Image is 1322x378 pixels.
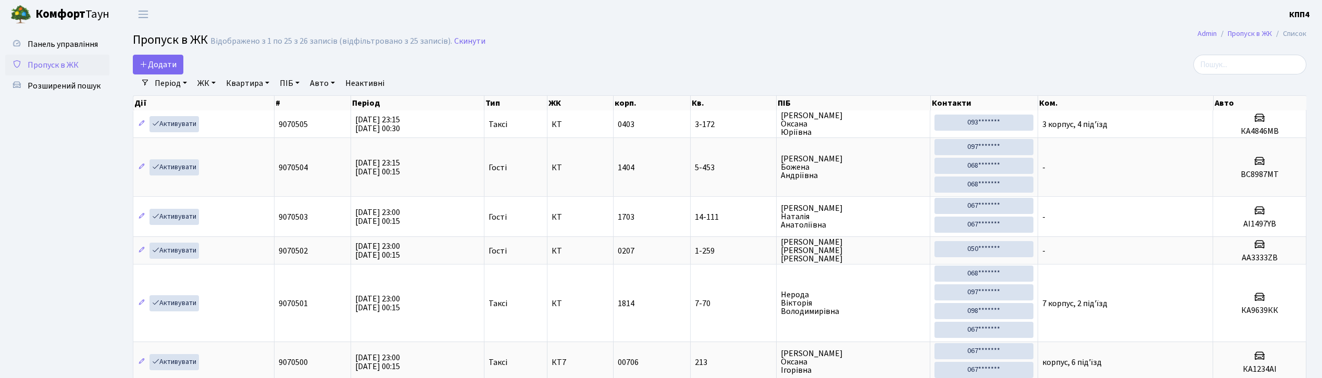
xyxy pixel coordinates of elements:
span: [PERSON_NAME] Оксана Ігорівна [781,349,926,374]
h5: АА3333ZB [1217,253,1302,263]
a: Активувати [149,209,199,225]
h5: ВС8987МТ [1217,170,1302,180]
a: Пропуск в ЖК [5,55,109,75]
a: Активувати [149,116,199,132]
div: Відображено з 1 по 25 з 26 записів (відфільтровано з 25 записів). [210,36,452,46]
span: Таксі [489,299,507,308]
span: корпус, 6 під'їзд [1042,357,1102,368]
th: корп. [614,96,691,110]
span: 9070500 [279,357,308,368]
input: Пошук... [1193,55,1306,74]
span: 9070501 [279,298,308,309]
span: Гості [489,247,507,255]
span: Панель управління [28,39,98,50]
a: Активувати [149,295,199,311]
a: Додати [133,55,183,74]
span: Пропуск в ЖК [28,59,79,71]
span: 1703 [618,211,634,223]
span: [DATE] 23:00 [DATE] 00:15 [355,352,400,372]
span: Таксі [489,358,507,367]
a: Активувати [149,159,199,175]
span: 3 корпус, 4 під'їзд [1042,119,1107,130]
span: [DATE] 23:15 [DATE] 00:30 [355,114,400,134]
span: 7-70 [695,299,772,308]
span: [DATE] 23:00 [DATE] 00:15 [355,207,400,227]
a: Неактивні [341,74,389,92]
span: Гості [489,163,507,172]
span: КТ [552,299,609,308]
span: 1404 [618,162,634,173]
span: Розширений пошук [28,80,101,92]
a: Квартира [222,74,273,92]
button: Переключити навігацію [130,6,156,23]
span: 9070503 [279,211,308,223]
a: Авто [306,74,339,92]
img: logo.png [10,4,31,25]
a: Період [151,74,191,92]
a: Пропуск в ЖК [1228,28,1272,39]
th: Кв. [691,96,777,110]
th: Період [351,96,485,110]
span: 3-172 [695,120,772,129]
th: Контакти [931,96,1039,110]
nav: breadcrumb [1182,23,1322,45]
span: Гості [489,213,507,221]
span: Таксі [489,120,507,129]
th: # [275,96,351,110]
h5: AI1497YB [1217,219,1302,229]
th: Дії [133,96,275,110]
a: ЖК [193,74,220,92]
h5: КА1234АІ [1217,364,1302,374]
a: Розширений пошук [5,75,109,96]
li: Список [1272,28,1306,40]
h5: КА9639КК [1217,306,1302,316]
span: Таун [35,6,109,23]
th: Авто [1214,96,1307,110]
span: [PERSON_NAME] Наталія Анатоліївна [781,204,926,229]
span: 213 [695,358,772,367]
span: 0403 [618,119,634,130]
span: 9070502 [279,245,308,257]
th: Ком. [1038,96,1214,110]
th: ПІБ [777,96,931,110]
span: [DATE] 23:00 [DATE] 00:15 [355,293,400,313]
a: Admin [1198,28,1217,39]
span: - [1042,245,1045,257]
span: КТ [552,163,609,172]
a: Скинути [454,36,485,46]
span: 9070504 [279,162,308,173]
span: - [1042,162,1045,173]
span: [DATE] 23:15 [DATE] 00:15 [355,157,400,178]
th: Тип [484,96,547,110]
a: ПІБ [276,74,304,92]
span: [PERSON_NAME] [PERSON_NAME] [PERSON_NAME] [781,238,926,263]
span: Нерода Вікторія Володимирівна [781,291,926,316]
b: КПП4 [1289,9,1309,20]
a: Панель управління [5,34,109,55]
span: Додати [140,59,177,70]
span: 0207 [618,245,634,257]
span: 00706 [618,357,639,368]
span: 5-453 [695,163,772,172]
span: КТ [552,213,609,221]
a: КПП4 [1289,8,1309,21]
span: [DATE] 23:00 [DATE] 00:15 [355,241,400,261]
span: 1-259 [695,247,772,255]
b: Комфорт [35,6,85,22]
span: 14-111 [695,213,772,221]
span: - [1042,211,1045,223]
span: КТ [552,247,609,255]
span: 1814 [618,298,634,309]
span: 9070505 [279,119,308,130]
span: 7 корпус, 2 під'їзд [1042,298,1107,309]
span: Пропуск в ЖК [133,31,208,49]
span: [PERSON_NAME] Оксана Юріївна [781,111,926,136]
a: Активувати [149,243,199,259]
span: КТ [552,120,609,129]
th: ЖК [547,96,614,110]
span: [PERSON_NAME] Божена Андріївна [781,155,926,180]
a: Активувати [149,354,199,370]
h5: КА4846МВ [1217,127,1302,136]
span: КТ7 [552,358,609,367]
